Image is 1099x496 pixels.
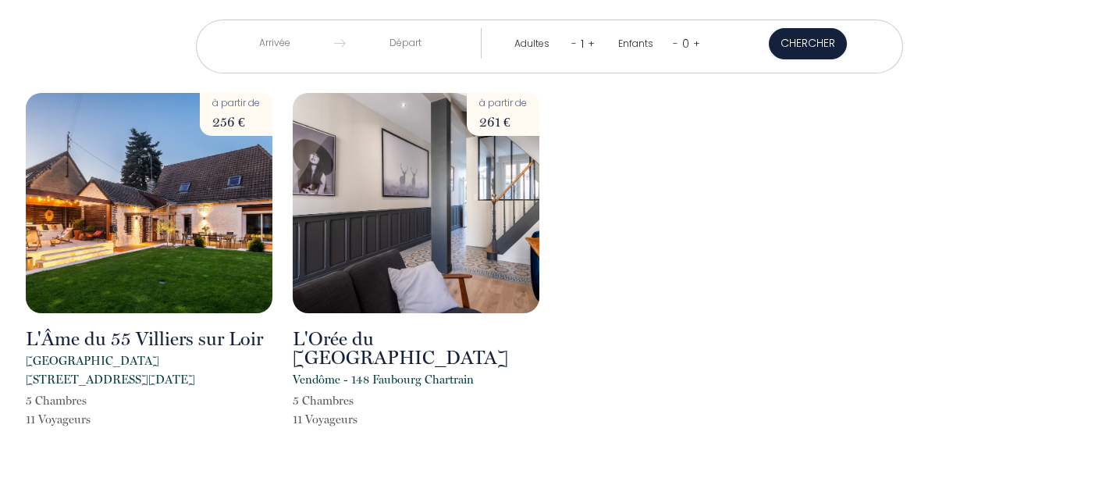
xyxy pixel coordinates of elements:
[26,351,272,389] p: [GEOGRAPHIC_DATA][STREET_ADDRESS][DATE]
[82,394,87,408] span: s
[293,93,539,313] img: rental-image
[26,93,272,313] img: rental-image
[26,391,91,410] p: 5 Chambre
[479,96,527,111] p: à partir de
[293,391,357,410] p: 5 Chambre
[678,31,693,56] div: 0
[588,36,595,51] a: +
[479,111,527,133] p: 261 €
[577,31,588,56] div: 1
[26,410,91,429] p: 11 Voyageur
[215,28,334,59] input: Arrivée
[293,370,474,389] p: Vendôme - 148 Faubourg Chartrain
[293,330,539,367] h2: L'Orée du [GEOGRAPHIC_DATA]
[769,28,847,59] button: Chercher
[673,36,678,51] a: -
[212,111,260,133] p: 256 €
[349,394,354,408] span: s
[693,36,700,51] a: +
[346,28,465,59] input: Départ
[514,37,555,52] div: Adultes
[618,37,659,52] div: Enfants
[26,330,263,348] h2: L'Âme du 55 Villiers sur Loir
[353,412,357,426] span: s
[571,36,577,51] a: -
[212,96,260,111] p: à partir de
[293,410,357,429] p: 11 Voyageur
[86,412,91,426] span: s
[334,37,346,49] img: guests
